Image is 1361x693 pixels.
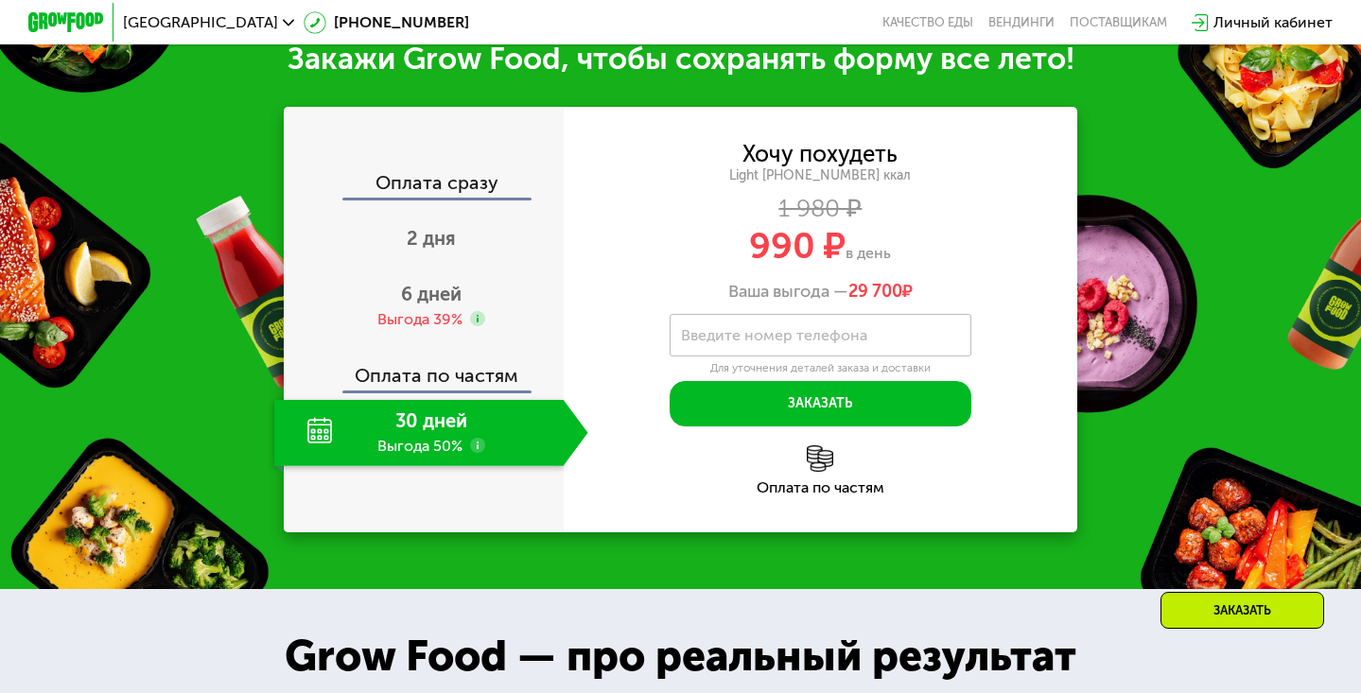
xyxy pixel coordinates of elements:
div: Ваша выгода — [564,282,1078,303]
button: Заказать [670,381,972,426]
div: Оплата сразу [286,173,564,198]
div: Личный кабинет [1213,11,1333,34]
span: 990 ₽ [749,224,846,268]
div: поставщикам [1070,15,1167,30]
div: 1 980 ₽ [564,199,1078,219]
div: Выгода 39% [377,309,462,330]
a: [PHONE_NUMBER] [304,11,469,34]
div: Заказать [1160,592,1324,629]
div: Light [PHONE_NUMBER] ккал [564,167,1078,184]
span: 29 700 [848,281,902,302]
span: в день [846,244,891,262]
div: Оплата по частям [564,480,1078,495]
span: ₽ [848,282,913,303]
label: Введите номер телефона [681,330,867,340]
div: Хочу похудеть [742,144,898,165]
div: Оплата по частям [286,347,564,390]
div: Grow Food — про реальный результат [252,624,1108,688]
span: [GEOGRAPHIC_DATA] [123,15,278,30]
span: 6 дней [401,283,462,305]
img: l6xcnZfty9opOoJh.png [807,445,833,472]
div: Для уточнения деталей заказа и доставки [670,361,972,376]
span: 2 дня [407,227,456,250]
a: Качество еды [882,15,973,30]
a: Вендинги [988,15,1055,30]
